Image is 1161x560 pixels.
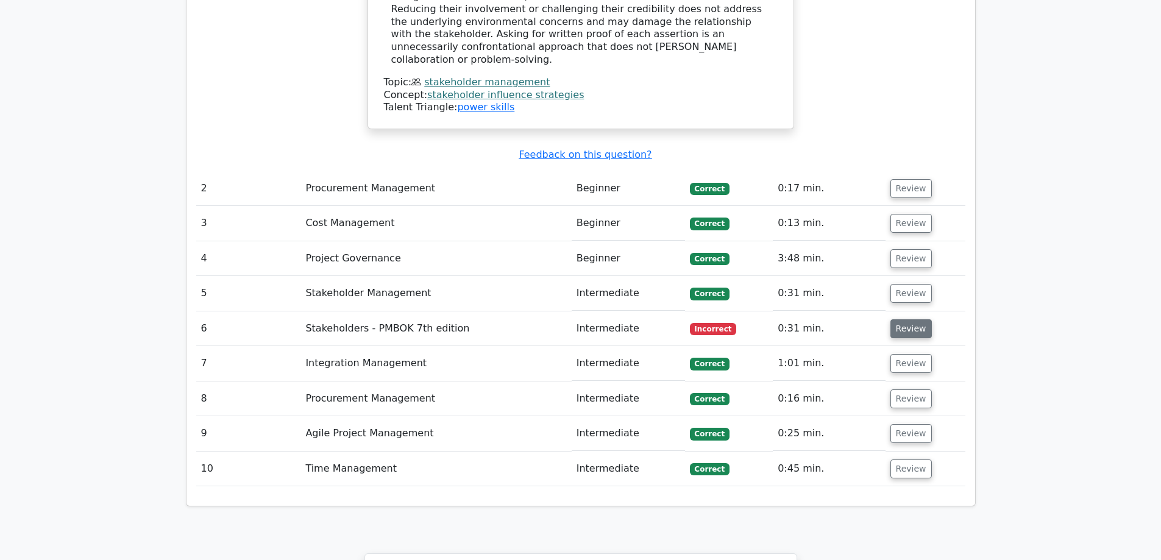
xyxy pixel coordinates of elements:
span: Correct [690,428,730,440]
td: Intermediate [572,276,685,311]
span: Correct [690,253,730,265]
span: Correct [690,183,730,195]
td: Beginner [572,241,685,276]
td: Beginner [572,206,685,241]
td: 0:13 min. [773,206,885,241]
td: 1:01 min. [773,346,885,381]
td: Procurement Management [300,171,571,206]
td: 6 [196,311,301,346]
td: Intermediate [572,311,685,346]
td: 0:17 min. [773,171,885,206]
td: Intermediate [572,452,685,486]
button: Review [890,354,932,373]
td: 10 [196,452,301,486]
td: 0:16 min. [773,381,885,416]
span: Correct [690,463,730,475]
td: 3:48 min. [773,241,885,276]
button: Review [890,284,932,303]
td: Intermediate [572,416,685,451]
a: power skills [457,101,514,113]
td: Project Governance [300,241,571,276]
td: Beginner [572,171,685,206]
div: Talent Triangle: [384,76,778,114]
td: 9 [196,416,301,451]
button: Review [890,179,932,198]
td: 0:45 min. [773,452,885,486]
td: Cost Management [300,206,571,241]
span: Incorrect [690,323,737,335]
button: Review [890,459,932,478]
td: 8 [196,381,301,416]
td: Stakeholders - PMBOK 7th edition [300,311,571,346]
td: 2 [196,171,301,206]
td: 7 [196,346,301,381]
td: 3 [196,206,301,241]
td: Stakeholder Management [300,276,571,311]
button: Review [890,249,932,268]
span: Correct [690,358,730,370]
a: stakeholder management [424,76,550,88]
td: Agile Project Management [300,416,571,451]
td: Intermediate [572,381,685,416]
td: Procurement Management [300,381,571,416]
td: 4 [196,241,301,276]
span: Correct [690,288,730,300]
td: 5 [196,276,301,311]
a: stakeholder influence strategies [427,89,584,101]
button: Review [890,424,932,443]
td: Time Management [300,452,571,486]
span: Correct [690,393,730,405]
button: Review [890,389,932,408]
div: Concept: [384,89,778,102]
td: Integration Management [300,346,571,381]
span: Correct [690,218,730,230]
td: Intermediate [572,346,685,381]
td: 0:31 min. [773,311,885,346]
button: Review [890,214,932,233]
a: Feedback on this question? [519,149,652,160]
td: 0:31 min. [773,276,885,311]
div: Topic: [384,76,778,89]
button: Review [890,319,932,338]
td: 0:25 min. [773,416,885,451]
